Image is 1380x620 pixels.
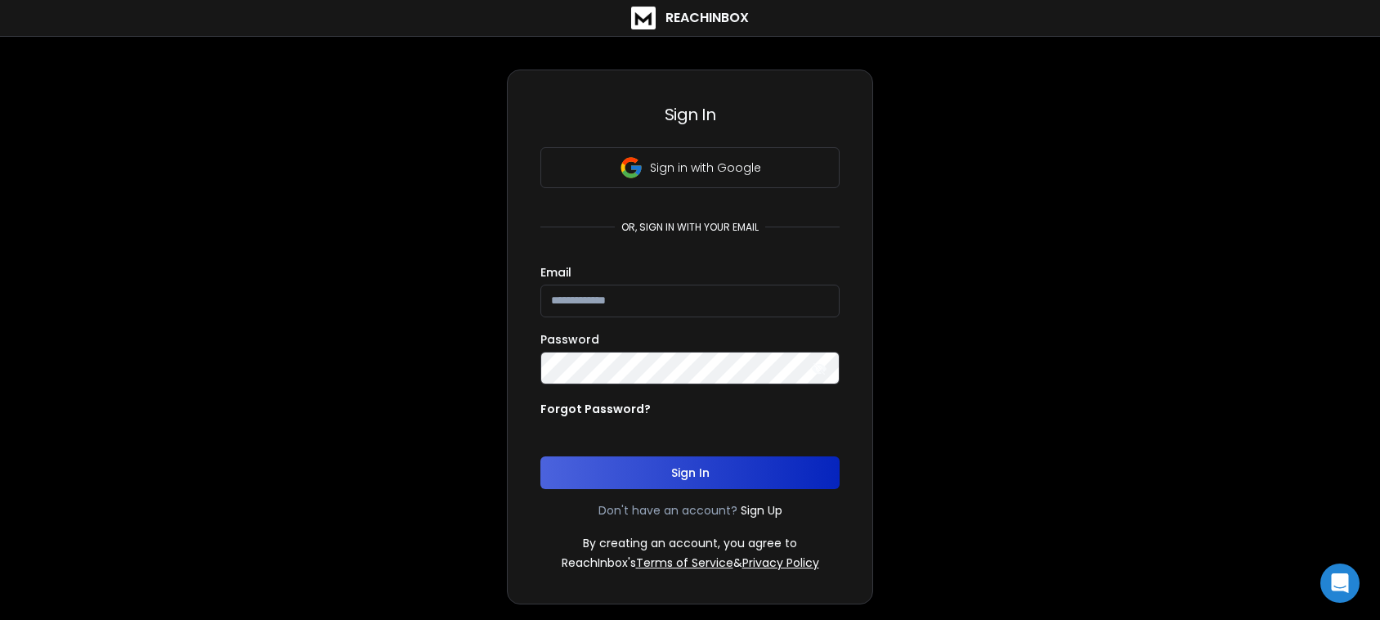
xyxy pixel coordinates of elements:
[631,7,749,29] a: ReachInbox
[615,221,765,234] p: or, sign in with your email
[540,334,599,345] label: Password
[562,555,819,571] p: ReachInbox's &
[741,502,782,519] a: Sign Up
[665,8,749,28] h1: ReachInbox
[598,502,737,519] p: Don't have an account?
[540,147,840,188] button: Sign in with Google
[1320,564,1360,603] div: Open Intercom Messenger
[583,535,797,551] p: By creating an account, you agree to
[631,7,656,29] img: logo
[742,555,819,571] a: Privacy Policy
[540,456,840,489] button: Sign In
[540,103,840,126] h3: Sign In
[636,555,733,571] a: Terms of Service
[540,401,651,417] p: Forgot Password?
[650,159,761,176] p: Sign in with Google
[540,267,571,278] label: Email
